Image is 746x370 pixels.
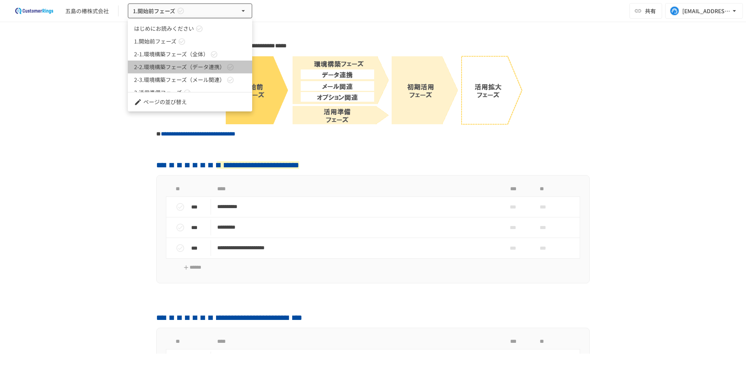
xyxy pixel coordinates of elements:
[134,63,225,71] span: 2-2.環境構築フェーズ（データ連携）
[134,50,209,58] span: 2-1.環境構築フェーズ（全体）
[128,96,252,108] li: ページの並び替え
[134,37,176,45] span: 1.開始前フェーズ
[134,89,182,97] span: 3.活用準備フェーズ
[134,76,225,84] span: 2-3.環境構築フェーズ（メール関連）
[134,24,194,33] span: はじめにお読みください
